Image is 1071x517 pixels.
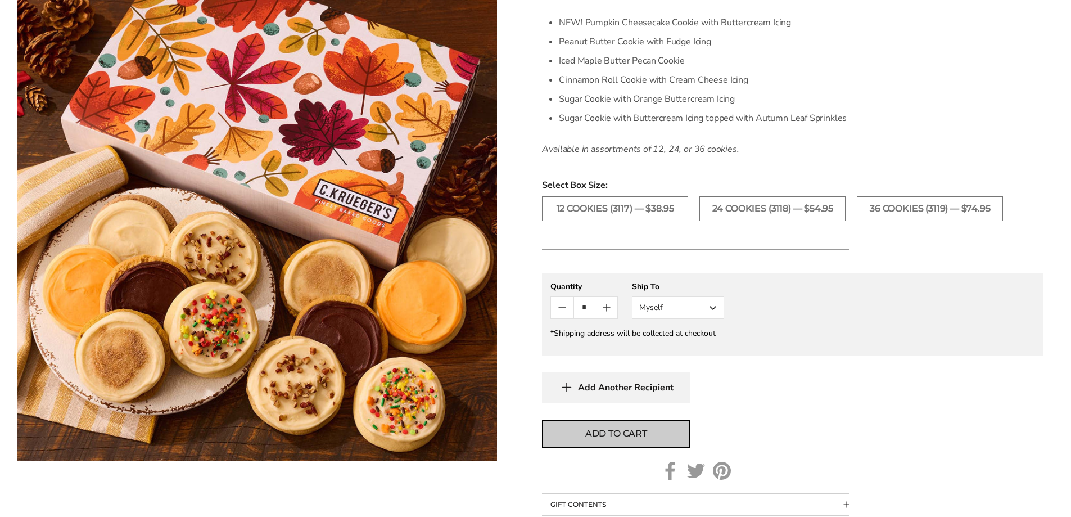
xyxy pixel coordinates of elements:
gfm-form: New recipient [542,273,1043,356]
button: Add Another Recipient [542,372,690,403]
label: 12 Cookies (3117) — $38.95 [542,196,688,221]
button: Count plus [595,297,617,318]
button: Myself [632,296,724,319]
li: NEW! Pumpkin Cheesecake Cookie with Buttercream Icing [559,13,849,32]
div: *Shipping address will be collected at checkout [550,328,1034,339]
span: Add to cart [585,427,647,440]
li: Iced Maple Butter Pecan Cookie [559,51,849,70]
li: Peanut Butter Cookie with Fudge Icing [559,32,849,51]
button: Collapsible block button [542,494,849,515]
label: 36 Cookies (3119) — $74.95 [857,196,1003,221]
iframe: Sign Up via Text for Offers [9,474,116,508]
div: Quantity [550,281,618,292]
input: Quantity [573,297,595,318]
span: Add Another Recipient [578,382,674,393]
li: Sugar Cookie with Buttercream Icing topped with Autumn Leaf Sprinkles [559,109,849,128]
button: Add to cart [542,420,690,448]
span: Select Box Size: [542,178,1043,192]
label: 24 Cookies (3118) — $54.95 [699,196,846,221]
a: Facebook [661,462,679,480]
em: Available in assortments of 12, 24, or 36 cookies. [542,143,739,155]
button: Count minus [551,297,573,318]
li: Sugar Cookie with Orange Buttercream Icing [559,89,849,109]
a: Pinterest [713,462,731,480]
div: Ship To [632,281,724,292]
li: Cinnamon Roll Cookie with Cream Cheese Icing [559,70,849,89]
a: Twitter [687,462,705,480]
